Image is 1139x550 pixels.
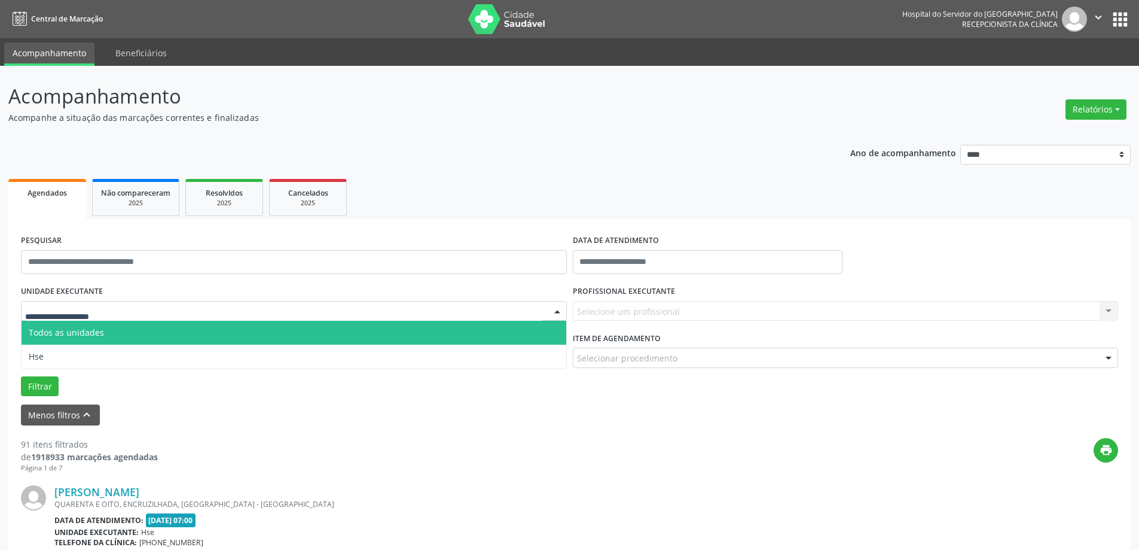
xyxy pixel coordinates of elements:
[21,405,100,426] button: Menos filtroskeyboard_arrow_up
[1092,11,1105,24] i: 
[850,145,956,160] p: Ano de acompanhamento
[902,9,1058,19] div: Hospital do Servidor do [GEOGRAPHIC_DATA]
[21,485,46,511] img: img
[21,463,158,473] div: Página 1 de 7
[573,232,659,250] label: DATA DE ATENDIMENTO
[573,329,661,348] label: Item de agendamento
[1100,443,1113,457] i: print
[962,19,1058,29] span: Recepcionista da clínica
[101,188,170,198] span: Não compareceram
[80,408,93,421] i: keyboard_arrow_up
[139,537,203,548] span: [PHONE_NUMBER]
[146,513,196,527] span: [DATE] 07:00
[29,351,44,362] span: Hse
[54,537,137,548] b: Telefone da clínica:
[28,188,67,198] span: Agendados
[21,282,103,301] label: UNIDADE EXECUTANTE
[141,527,154,537] span: Hse
[8,111,794,124] p: Acompanhe a situação das marcações correntes e finalizadas
[101,199,170,208] div: 2025
[54,485,139,499] a: [PERSON_NAME]
[577,352,677,364] span: Selecionar procedimento
[8,81,794,111] p: Acompanhamento
[29,327,104,338] span: Todos as unidades
[21,376,59,397] button: Filtrar
[206,188,243,198] span: Resolvidos
[1087,7,1110,32] button: 
[8,9,103,29] a: Central de Marcação
[31,451,158,463] strong: 1918933 marcações agendadas
[278,199,338,208] div: 2025
[1062,7,1087,32] img: img
[194,199,254,208] div: 2025
[54,527,139,537] b: Unidade executante:
[21,438,158,451] div: 91 itens filtrados
[288,188,328,198] span: Cancelados
[54,499,939,509] div: QUARENTA E OITO, ENCRUZILHADA, [GEOGRAPHIC_DATA] - [GEOGRAPHIC_DATA]
[21,232,62,250] label: PESQUISAR
[107,42,175,63] a: Beneficiários
[1065,99,1126,120] button: Relatórios
[21,451,158,463] div: de
[1110,9,1131,30] button: apps
[31,14,103,24] span: Central de Marcação
[54,515,143,525] b: Data de atendimento:
[4,42,94,66] a: Acompanhamento
[573,282,675,301] label: PROFISSIONAL EXECUTANTE
[1094,438,1118,463] button: print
